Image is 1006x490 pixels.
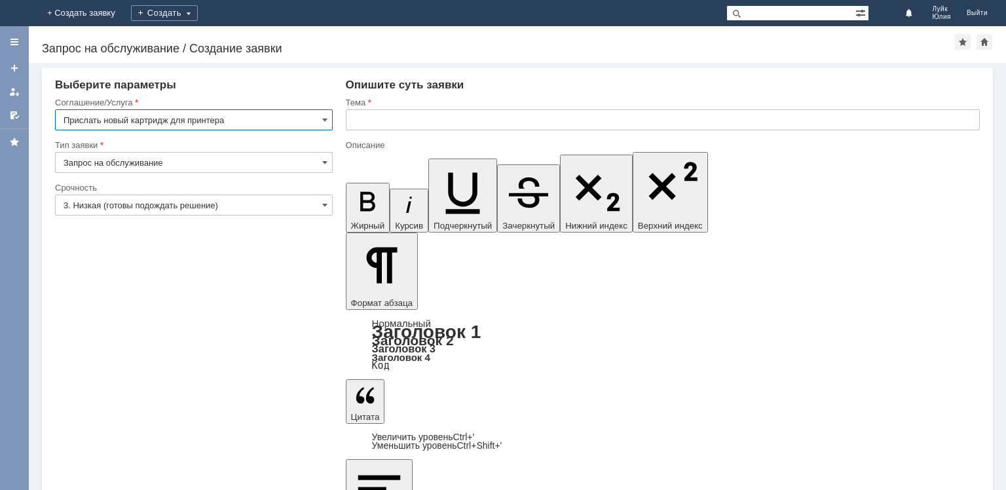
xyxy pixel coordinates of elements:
button: Верхний индекс [633,152,708,233]
button: Подчеркнутый [428,159,497,233]
button: Цитата [346,379,385,424]
a: Мои согласования [4,105,25,126]
a: Код [372,360,390,371]
button: Формат абзаца [346,233,418,310]
button: Жирный [346,183,390,233]
div: Запрос на обслуживание / Создание заявки [42,42,955,55]
span: Юлия [932,13,951,21]
span: Курсив [395,221,423,231]
a: Создать заявку [4,58,25,79]
a: Заголовок 3 [372,343,436,354]
span: Формат абзаца [351,298,413,308]
span: Жирный [351,221,385,231]
a: Заголовок 1 [372,322,481,342]
div: Тема [346,98,977,107]
a: Заголовок 4 [372,352,430,363]
span: Нижний индекс [565,221,627,231]
a: Заголовок 2 [372,333,454,348]
button: Нижний индекс [560,155,633,233]
span: Верхний индекс [638,221,703,231]
a: Decrease [372,440,502,451]
span: Ctrl+' [453,432,475,442]
span: Луйк [932,5,951,13]
span: Подчеркнутый [434,221,492,231]
div: Срочность [55,183,330,192]
div: Соглашение/Услуга [55,98,330,107]
button: Зачеркнутый [497,164,560,233]
a: Нормальный [372,318,431,329]
span: Ctrl+Shift+' [456,440,502,451]
div: Цитата [346,433,980,450]
div: Тип заявки [55,141,330,149]
div: Описание [346,141,977,149]
span: Цитата [351,412,380,422]
div: Сделать домашней страницей [977,34,992,50]
span: Опишите суть заявки [346,79,464,91]
span: Выберите параметры [55,79,176,91]
button: Курсив [390,189,428,233]
div: Формат абзаца [346,319,980,370]
a: Мои заявки [4,81,25,102]
a: Increase [372,432,475,442]
span: Расширенный поиск [855,6,868,18]
div: Создать [131,5,198,21]
div: Добавить в избранное [955,34,971,50]
span: Зачеркнутый [502,221,555,231]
